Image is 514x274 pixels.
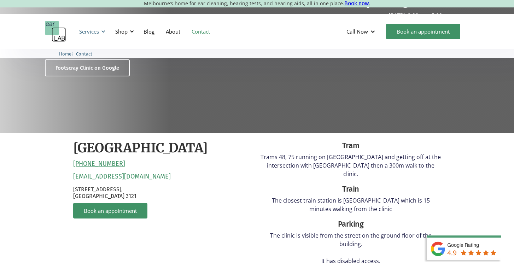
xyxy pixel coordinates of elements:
[73,173,171,181] a: [EMAIL_ADDRESS][DOMAIN_NAME]
[386,24,460,39] a: Book an appointment
[59,51,71,57] span: Home
[263,12,451,59] p: [DATE]: 8:00am - 5:00pm [DATE]: 9:00am - 5:00pm [DATE]: 9:00am - 5:00pm [DATE]: 8:00am - 5:00pm [...
[59,50,76,58] li: 〉
[261,183,441,195] div: Train
[111,21,136,42] div: Shop
[45,21,66,42] a: home
[79,28,99,35] div: Services
[75,21,107,42] div: Services
[341,21,382,42] div: Call Now
[73,203,147,218] a: Book an appointment
[160,21,186,42] a: About
[346,28,368,35] div: Call Now
[45,11,168,24] p: Location & contact information
[138,21,160,42] a: Blog
[59,50,71,57] a: Home
[261,218,441,230] div: Parking
[186,21,216,42] a: Contact
[76,51,92,57] span: Contact
[45,59,130,76] a: Footscray Clinic on Google
[115,28,128,35] div: Shop
[76,50,92,57] a: Contact
[73,160,125,168] a: [PHONE_NUMBER]
[261,140,441,151] div: Tram
[261,196,441,213] p: The closest train station is [GEOGRAPHIC_DATA] which is 15 minutes walking from the clinic
[73,140,208,157] h2: [GEOGRAPHIC_DATA]
[261,153,441,178] p: Trams 48, 75 running on [GEOGRAPHIC_DATA] and getting off at the intersection with [GEOGRAPHIC_DA...
[73,186,253,199] p: [STREET_ADDRESS], [GEOGRAPHIC_DATA] 3121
